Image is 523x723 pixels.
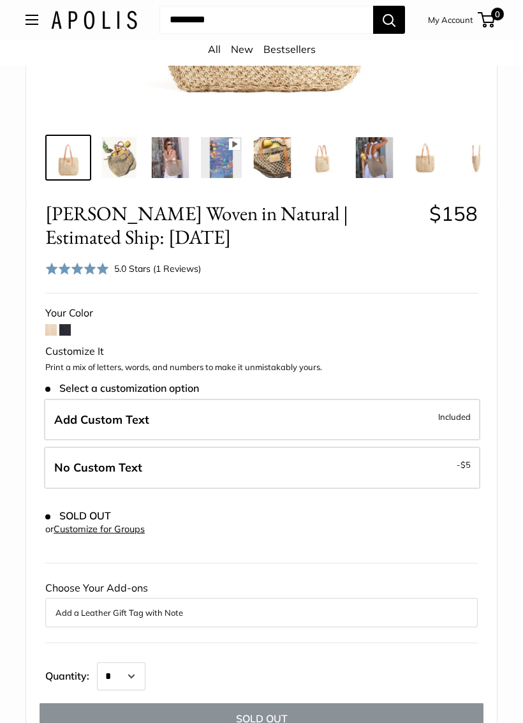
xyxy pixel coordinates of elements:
a: Mercado Woven in Natural | Estimated Ship: Oct. 19th [96,135,142,181]
img: Mercado Woven in Natural | Estimated Ship: Oct. 19th [201,138,242,179]
span: SOLD OUT [45,511,111,523]
a: All [208,43,221,56]
button: Add a Leather Gift Tag with Note [55,606,468,621]
div: 5.0 Stars (1 Reviews) [114,262,201,276]
a: Bestsellers [263,43,316,56]
img: Mercado Woven in Natural | Estimated Ship: Oct. 19th [456,138,497,179]
div: Your Color [45,304,478,324]
a: Mercado Woven in Natural | Estimated Ship: Oct. 19th [45,135,91,181]
a: New [231,43,253,56]
a: Customize for Groups [54,524,145,535]
img: Mercado Woven in Natural | Estimated Ship: Oct. 19th [150,138,191,179]
div: Choose Your Add-ons [45,579,478,628]
div: 5.0 Stars (1 Reviews) [45,260,201,278]
label: Leave Blank [44,447,480,489]
label: Quantity: [45,659,97,691]
label: Add Custom Text [44,399,480,442]
a: Mercado Woven in Natural | Estimated Ship: Oct. 19th [249,135,295,181]
img: Mercado Woven in Natural | Estimated Ship: Oct. 19th [48,138,89,179]
img: Mercado Woven in Natural | Estimated Ship: Oct. 19th [252,138,293,179]
img: Mercado Woven in Natural | Estimated Ship: Oct. 19th [354,138,395,179]
p: Print a mix of letters, words, and numbers to make it unmistakably yours. [45,362,478,375]
a: Mercado Woven in Natural | Estimated Ship: Oct. 19th [453,135,499,181]
button: Open menu [26,15,38,26]
a: Mercado Woven in Natural | Estimated Ship: Oct. 19th [402,135,448,181]
a: Mercado Woven in Natural | Estimated Ship: Oct. 19th [147,135,193,181]
img: Mercado Woven in Natural | Estimated Ship: Oct. 19th [405,138,446,179]
span: $5 [460,460,471,470]
span: [PERSON_NAME] Woven in Natural | Estimated Ship: [DATE] [45,202,420,250]
span: - [457,458,471,473]
a: Mercado Woven in Natural | Estimated Ship: Oct. 19th [300,135,346,181]
div: Customize It [45,343,478,362]
img: Mercado Woven in Natural | Estimated Ship: Oct. 19th [99,138,140,179]
span: No Custom Text [54,461,142,475]
button: Search [373,6,405,34]
span: Add Custom Text [54,413,149,428]
span: Included [438,410,471,425]
img: Mercado Woven in Natural | Estimated Ship: Oct. 19th [303,138,344,179]
span: 0 [491,8,504,21]
a: Mercado Woven in Natural | Estimated Ship: Oct. 19th [198,135,244,181]
a: 0 [479,13,495,28]
a: Mercado Woven in Natural | Estimated Ship: Oct. 19th [351,135,397,181]
a: My Account [428,13,473,28]
span: Select a customization option [45,383,199,395]
span: $158 [429,202,478,227]
img: Apolis [51,11,137,30]
div: or [45,521,145,539]
input: Search... [159,6,373,34]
